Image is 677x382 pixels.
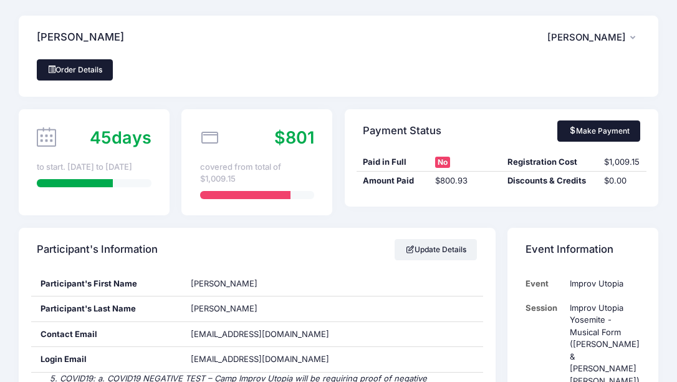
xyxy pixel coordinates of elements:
[90,127,112,148] span: 45
[547,23,640,52] button: [PERSON_NAME]
[37,232,158,267] h4: Participant's Information
[31,322,182,347] div: Contact Email
[598,156,646,169] div: $1,009.15
[37,161,151,174] div: to start. [DATE] to [DATE]
[191,353,347,366] span: [EMAIL_ADDRESS][DOMAIN_NAME]
[564,272,640,296] td: Improv Utopia
[526,272,564,296] td: Event
[395,239,478,260] a: Update Details
[37,20,124,56] h4: [PERSON_NAME]
[363,113,441,149] h4: Payment Status
[435,157,450,168] span: No
[37,59,113,81] a: Order Details
[191,303,257,313] span: [PERSON_NAME]
[274,127,314,148] span: $801
[526,232,613,267] h4: Event Information
[200,161,314,185] div: covered from total of $1,009.15
[357,156,429,169] div: Paid in Full
[429,175,501,187] div: $800.93
[501,175,598,187] div: Discounts & Credits
[191,329,329,339] span: [EMAIL_ADDRESS][DOMAIN_NAME]
[557,120,640,142] a: Make Payment
[501,156,598,169] div: Registration Cost
[598,175,646,187] div: $0.00
[357,175,429,187] div: Amount Paid
[191,278,257,288] span: [PERSON_NAME]
[31,296,182,321] div: Participant's Last Name
[90,125,151,151] div: days
[31,272,182,296] div: Participant's First Name
[547,32,626,43] span: [PERSON_NAME]
[31,347,182,372] div: Login Email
